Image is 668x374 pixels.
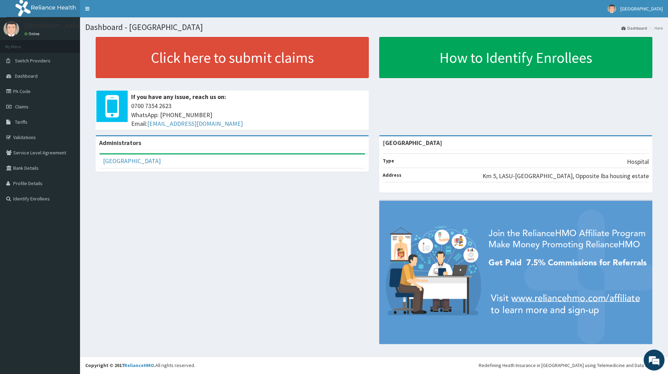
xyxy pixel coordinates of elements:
h1: Dashboard - [GEOGRAPHIC_DATA] [85,23,663,32]
a: Click here to submit claims [96,37,369,78]
a: Online [24,31,41,36]
span: Dashboard [15,73,38,79]
footer: All rights reserved. [80,356,668,374]
a: RelianceHMO [124,362,154,368]
b: Address [383,172,401,178]
p: Km 5, LASU-[GEOGRAPHIC_DATA], Opposite Iba housing estate [483,171,649,181]
p: [GEOGRAPHIC_DATA] [24,23,82,29]
a: [EMAIL_ADDRESS][DOMAIN_NAME] [147,120,243,128]
b: If you have any issue, reach us on: [131,93,226,101]
span: 0700 7354 2623 WhatsApp: [PHONE_NUMBER] Email: [131,101,365,128]
img: provider-team-banner.png [379,201,652,344]
p: Hospital [627,157,649,166]
div: Redefining Heath Insurance in [GEOGRAPHIC_DATA] using Telemedicine and Data Science! [479,362,663,369]
span: Claims [15,104,29,110]
img: User Image [3,21,19,37]
b: Administrators [99,139,141,147]
a: [GEOGRAPHIC_DATA] [103,157,161,165]
a: How to Identify Enrollees [379,37,652,78]
span: Switch Providers [15,58,50,64]
img: User Image [607,5,616,13]
li: Here [648,25,663,31]
strong: Copyright © 2017 . [85,362,156,368]
strong: [GEOGRAPHIC_DATA] [383,139,442,147]
b: Type [383,158,394,164]
a: Dashboard [621,25,647,31]
span: Tariffs [15,119,27,125]
span: [GEOGRAPHIC_DATA] [620,6,663,12]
